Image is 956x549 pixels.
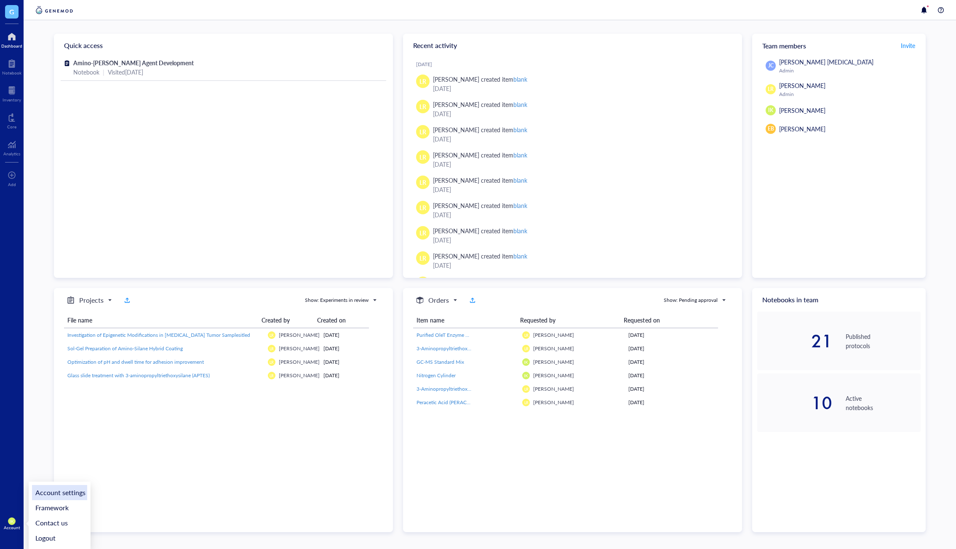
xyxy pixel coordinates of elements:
[1,30,22,48] a: Dashboard
[513,201,527,210] div: blank
[752,288,926,312] div: Notebooks in team
[410,248,735,273] a: LR[PERSON_NAME] created itemblank[DATE]
[410,71,735,96] a: LR[PERSON_NAME] created itemblank[DATE]
[524,373,528,378] span: IK
[417,358,515,366] a: GC-MS Standard Mix
[664,296,718,304] div: Show: Pending approval
[270,333,274,338] span: LR
[416,61,735,68] div: [DATE]
[8,182,16,187] div: Add
[417,345,502,352] span: 3-Aminopropyltriethoxysilane (APTES)
[628,331,715,339] div: [DATE]
[410,223,735,248] a: LR[PERSON_NAME] created itemblank[DATE]
[417,331,515,339] a: Purified OleT Enzyme Aliquot
[417,372,456,379] span: Nitrogen Cylinder
[314,312,363,328] th: Created on
[779,67,917,74] div: Admin
[533,385,574,392] span: [PERSON_NAME]
[419,127,426,136] span: LR
[513,151,527,159] div: blank
[513,75,527,83] div: blank
[419,152,426,162] span: LR
[413,312,517,328] th: Item name
[768,125,774,133] span: EB
[305,296,369,304] div: Show: Experiments in review
[64,312,258,328] th: File name
[1,43,22,48] div: Dashboard
[768,62,774,69] span: JC
[628,385,715,393] div: [DATE]
[419,102,426,111] span: LR
[533,372,574,379] span: [PERSON_NAME]
[433,150,527,160] div: [PERSON_NAME] created item
[628,372,715,379] div: [DATE]
[419,203,426,212] span: LR
[270,373,274,378] span: LR
[403,34,742,57] div: Recent activity
[779,81,825,90] span: [PERSON_NAME]
[524,346,528,351] span: LR
[779,106,825,115] span: [PERSON_NAME]
[428,295,449,305] h5: Orders
[524,400,528,405] span: LR
[419,77,426,86] span: LR
[67,358,261,366] div: Optimization of pH and dwell time for adhesion improvement
[3,151,20,156] div: Analytics
[279,358,320,365] span: [PERSON_NAME]
[323,331,366,339] div: [DATE]
[757,333,832,349] div: 21
[270,346,274,351] span: LR
[768,85,774,93] span: LR
[628,358,715,366] div: [DATE]
[417,358,464,365] span: GC-MS Standard Mix
[73,59,194,67] span: Amino-[PERSON_NAME] Agent Development
[900,39,916,52] button: Invite
[79,295,104,305] h5: Projects
[73,67,99,77] div: Notebook
[524,360,528,365] span: IK
[419,253,426,263] span: LR
[7,111,16,129] a: Core
[417,385,515,393] a: 3-Aminopropyltriethoxysilane (APTES)
[846,332,921,350] div: Published protocols
[533,358,574,365] span: [PERSON_NAME]
[4,525,20,530] div: Account
[433,210,729,219] div: [DATE]
[279,372,320,379] span: [PERSON_NAME]
[433,185,729,194] div: [DATE]
[779,58,873,66] span: [PERSON_NAME] [MEDICAL_DATA]
[433,176,527,185] div: [PERSON_NAME] created item
[2,57,21,75] a: Notebook
[757,394,832,411] div: 10
[513,252,527,260] div: blank
[752,34,926,57] div: Team members
[279,345,320,352] span: [PERSON_NAME]
[32,485,87,500] a: Account settings
[417,372,515,379] a: Nitrogen Cylinder
[433,235,729,245] div: [DATE]
[323,345,366,352] div: [DATE]
[2,70,21,75] div: Notebook
[410,147,735,172] a: LR[PERSON_NAME] created itemblank[DATE]
[768,107,773,114] span: IK
[419,228,426,237] span: LR
[3,84,21,102] a: Inventory
[533,399,574,406] span: [PERSON_NAME]
[323,372,366,379] div: [DATE]
[67,372,261,379] div: Glass slide treatment with 3-aminopropyltriethoxysilane (APTES)
[67,345,261,352] div: Sol-Gel Preparation of Amino-Silane Hybrid Coating
[433,125,527,134] div: [PERSON_NAME] created item
[270,360,274,365] span: LR
[417,385,502,392] span: 3-Aminopropyltriethoxysilane (APTES)
[433,84,729,93] div: [DATE]
[108,67,143,77] div: Visited [DATE]
[433,109,729,118] div: [DATE]
[433,201,527,210] div: [PERSON_NAME] created item
[513,227,527,235] div: blank
[533,345,574,352] span: [PERSON_NAME]
[628,399,715,406] div: [DATE]
[901,41,915,50] span: Invite
[103,67,104,77] div: |
[410,197,735,223] a: LR[PERSON_NAME] created itemblank[DATE]
[417,345,515,352] a: 3-Aminopropyltriethoxysilane (APTES)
